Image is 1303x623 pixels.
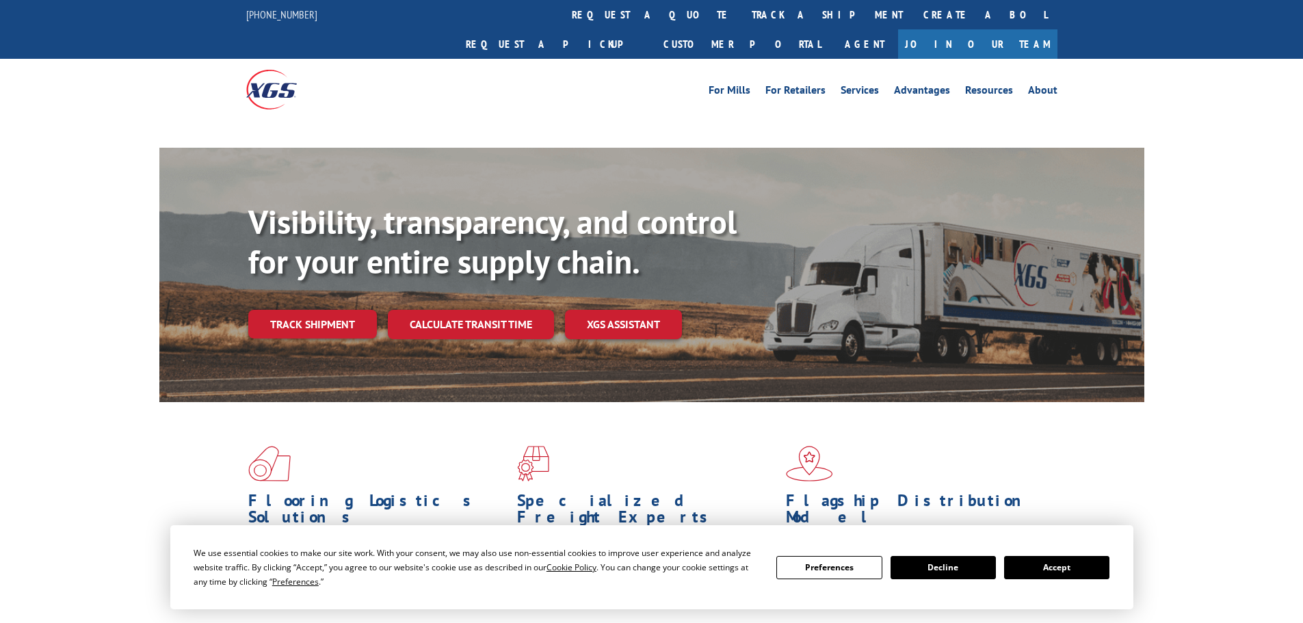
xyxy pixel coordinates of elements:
[898,29,1057,59] a: Join Our Team
[194,546,760,589] div: We use essential cookies to make our site work. With your consent, we may also use non-essential ...
[786,446,833,481] img: xgs-icon-flagship-distribution-model-red
[170,525,1133,609] div: Cookie Consent Prompt
[776,556,882,579] button: Preferences
[248,492,507,532] h1: Flooring Logistics Solutions
[547,561,596,573] span: Cookie Policy
[831,29,898,59] a: Agent
[653,29,831,59] a: Customer Portal
[1028,85,1057,100] a: About
[388,310,554,339] a: Calculate transit time
[1004,556,1109,579] button: Accept
[248,446,291,481] img: xgs-icon-total-supply-chain-intelligence-red
[565,310,682,339] a: XGS ASSISTANT
[894,85,950,100] a: Advantages
[517,446,549,481] img: xgs-icon-focused-on-flooring-red
[965,85,1013,100] a: Resources
[891,556,996,579] button: Decline
[765,85,826,100] a: For Retailers
[248,310,377,339] a: Track shipment
[272,576,319,587] span: Preferences
[709,85,750,100] a: For Mills
[517,492,776,532] h1: Specialized Freight Experts
[248,200,737,282] b: Visibility, transparency, and control for your entire supply chain.
[456,29,653,59] a: Request a pickup
[246,8,317,21] a: [PHONE_NUMBER]
[786,492,1044,532] h1: Flagship Distribution Model
[841,85,879,100] a: Services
